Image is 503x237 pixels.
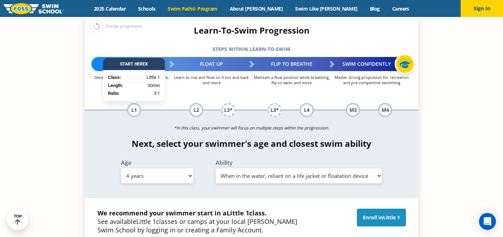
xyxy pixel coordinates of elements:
p: Master strong propulsion for recreation and pre-competitive swimming [332,75,412,85]
strong: We recommend your swimmer start in a class. [97,209,267,217]
a: 2025 Calendar [88,5,132,12]
span: X [145,62,148,67]
div: L1 [127,103,141,117]
strong: Ratio: [108,91,120,96]
div: Swim Confidently [332,57,412,71]
div: Float Up [172,57,252,71]
div: Change progression [91,20,142,33]
a: Careers [386,5,415,12]
label: Ability [216,160,382,166]
p: Develop comfort with water on the face, submersion and more [91,75,172,85]
div: L4 [300,103,314,117]
div: M3 [346,103,360,117]
h4: Learn-To-Swim Progression [85,25,418,35]
h4: Next, select your swimmer's age and closest swim ability [85,139,418,149]
span: Little 1 [383,214,400,221]
a: About [PERSON_NAME] [223,5,289,12]
p: *In this class, your swimmer will focus on multiple steps within the progression. [85,123,418,133]
a: Schools [132,5,162,12]
div: TOP [14,214,22,225]
p: Maintain a float position while breathing, flip to swim and more [252,75,332,85]
label: Age [121,160,193,166]
div: Flip to Breathe [252,57,332,71]
a: Enroll inLittle 1 [357,209,406,226]
span: Little 1 [227,209,249,217]
span: Little 1 [146,74,160,81]
p: See available classes or camps at your local [PERSON_NAME] Swim School by logging in or creating ... [97,209,301,234]
h5: Steps within Learn-to-Swim [85,44,418,54]
div: M4 [378,103,392,117]
div: Water Adjustment [91,57,172,71]
div: Open Intercom Messenger [479,213,496,230]
strong: Class: [108,75,121,80]
a: Swim Path® Program [162,5,223,12]
span: 3:1 [154,90,160,97]
a: Swim Like [PERSON_NAME] [289,5,364,12]
p: Learn to rise and float on front and back and more [172,75,252,85]
div: L2 [189,103,203,117]
strong: Length: [108,83,123,88]
div: Start Here [103,58,165,70]
img: FOSS Swim School Logo [4,3,64,14]
span: Little 1 [136,217,156,226]
a: Blog [364,5,386,12]
span: 30min [148,82,160,89]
